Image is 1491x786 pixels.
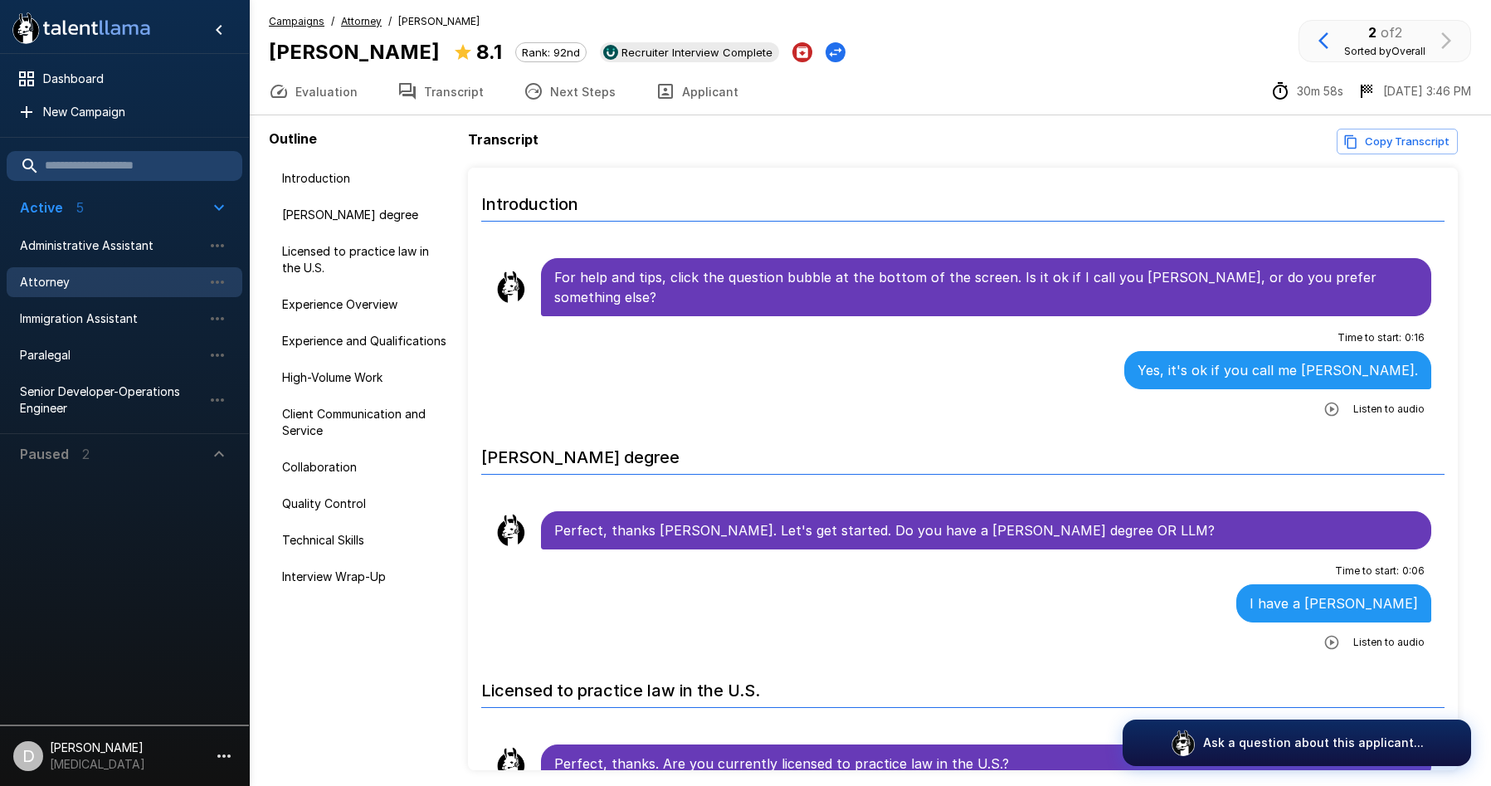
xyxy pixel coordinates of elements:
[600,42,779,62] div: View profile in UKG
[269,489,461,519] div: Quality Control
[1353,634,1425,651] span: Listen to audio
[1123,720,1471,766] button: Ask a question about this applicant...
[282,207,448,223] span: [PERSON_NAME] degree
[269,525,461,555] div: Technical Skills
[826,42,845,62] button: Change Stage
[1357,81,1471,101] div: The date and time when the interview was completed
[468,131,538,148] b: Transcript
[481,178,1445,222] h6: Introduction
[1270,81,1343,101] div: The time between starting and completing the interview
[282,406,448,439] span: Client Communication and Service
[378,68,504,115] button: Transcript
[1337,129,1458,154] button: Copy Transcript
[341,15,382,27] u: Attorney
[481,431,1445,475] h6: [PERSON_NAME] degree
[282,569,448,585] span: Interview Wrap-Up
[398,13,480,30] span: [PERSON_NAME]
[495,271,528,304] img: llama_clean.png
[1170,730,1196,756] img: logo_glasses@2x.png
[1368,24,1376,41] b: 2
[249,68,378,115] button: Evaluation
[388,13,392,30] span: /
[1344,45,1425,57] span: Sorted by Overall
[495,514,528,547] img: llama_clean.png
[269,130,317,147] b: Outline
[282,170,448,187] span: Introduction
[495,747,528,780] img: llama_clean.png
[1405,330,1425,346] span: 0 : 16
[269,363,461,393] div: High-Volume Work
[603,45,618,60] img: ukg_logo.jpeg
[481,664,1445,708] h6: Licensed to practice law in the U.S.
[1402,563,1425,579] span: 0 : 06
[554,754,1418,774] p: Perfect, thanks. Are you currently licensed to practice law in the U.S.?
[282,369,448,386] span: High-Volume Work
[1335,563,1399,579] span: Time to start :
[636,68,758,115] button: Applicant
[282,496,448,512] span: Quality Control
[331,13,334,30] span: /
[1353,401,1425,417] span: Listen to audio
[269,452,461,482] div: Collaboration
[269,15,324,27] u: Campaigns
[282,333,448,349] span: Experience and Qualifications
[282,532,448,549] span: Technical Skills
[476,40,502,64] b: 8.1
[269,200,461,230] div: [PERSON_NAME] degree
[1203,735,1424,751] p: Ask a question about this applicant...
[615,46,779,59] span: Recruiter Interview Complete
[269,40,440,64] b: [PERSON_NAME]
[269,164,461,193] div: Introduction
[269,237,461,283] div: Licensed to practice law in the U.S.
[1381,24,1402,41] span: of 2
[269,562,461,592] div: Interview Wrap-Up
[282,243,448,276] span: Licensed to practice law in the U.S.
[1297,83,1343,100] p: 30m 58s
[792,42,812,62] button: Archive Applicant
[269,399,461,446] div: Client Communication and Service
[1250,593,1418,613] p: I have a [PERSON_NAME]
[282,296,448,313] span: Experience Overview
[554,267,1418,307] p: For help and tips, click the question bubble at the bottom of the screen. Is it ok if I call you ...
[1383,83,1471,100] p: [DATE] 3:46 PM
[269,326,461,356] div: Experience and Qualifications
[516,46,586,59] span: Rank: 92nd
[1138,360,1418,380] p: Yes, it's ok if you call me [PERSON_NAME].
[282,459,448,476] span: Collaboration
[504,68,636,115] button: Next Steps
[554,520,1418,540] p: Perfect, thanks [PERSON_NAME]. Let's get started. Do you have a [PERSON_NAME] degree OR LLM?
[1338,330,1401,346] span: Time to start :
[269,290,461,320] div: Experience Overview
